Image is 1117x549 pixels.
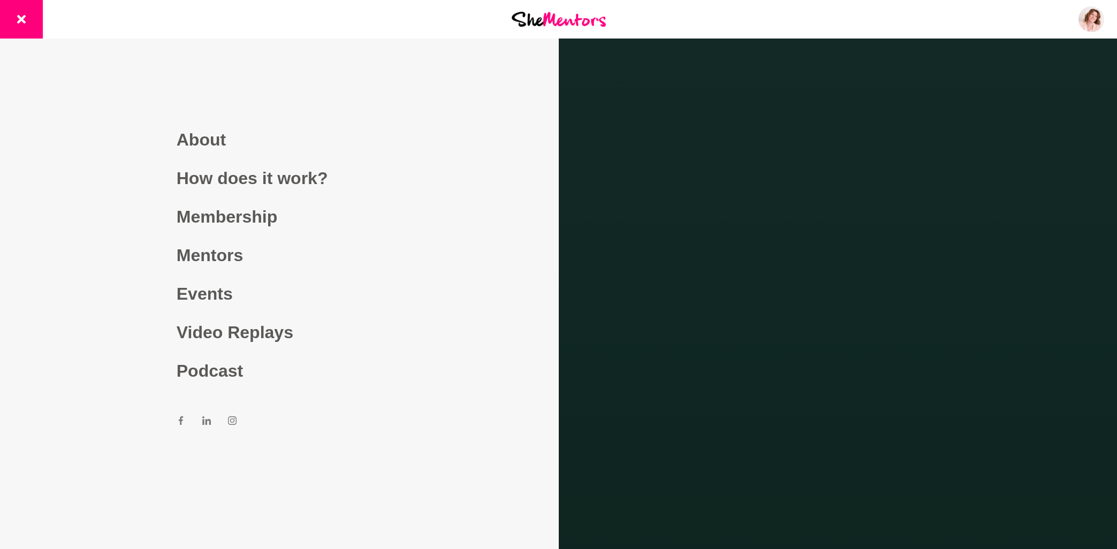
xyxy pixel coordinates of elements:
a: Podcast [177,352,382,390]
img: Amanda Greenman [1078,6,1104,32]
a: About [177,120,382,159]
a: How does it work? [177,159,382,197]
a: Membership [177,197,382,236]
a: Video Replays [177,313,382,352]
a: Mentors [177,236,382,274]
img: She Mentors Logo [512,12,606,26]
a: Events [177,274,382,313]
a: Facebook [177,416,185,429]
a: Instagram [228,416,237,429]
a: LinkedIn [202,416,211,429]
